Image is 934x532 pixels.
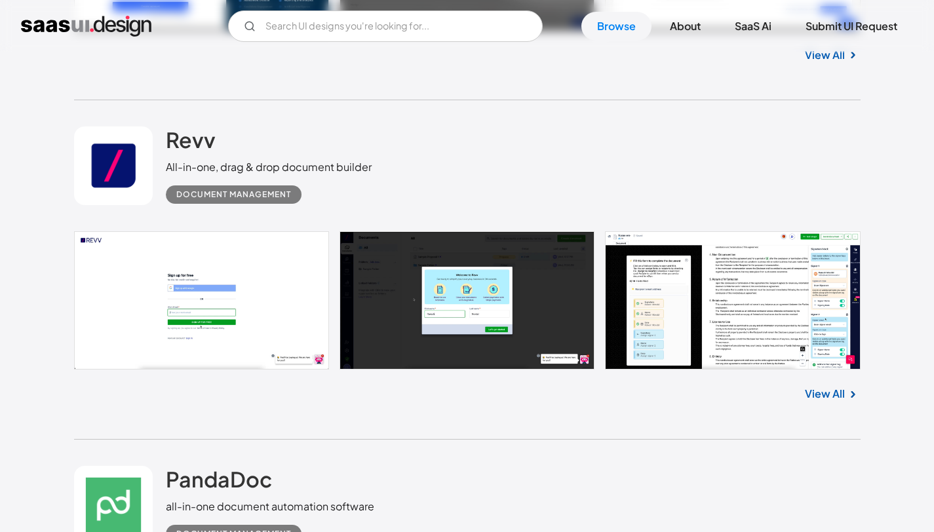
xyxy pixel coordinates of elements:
[166,466,272,499] a: PandaDoc
[719,12,787,41] a: SaaS Ai
[805,386,845,402] a: View All
[790,12,913,41] a: Submit UI Request
[166,466,272,492] h2: PandaDoc
[581,12,652,41] a: Browse
[654,12,716,41] a: About
[228,10,543,42] form: Email Form
[805,47,845,63] a: View All
[166,126,216,153] h2: Revv
[228,10,543,42] input: Search UI designs you're looking for...
[166,499,374,514] div: all-in-one document automation software
[166,159,372,175] div: All-in-one, drag & drop document builder
[166,126,216,159] a: Revv
[21,16,151,37] a: home
[176,187,291,202] div: Document Management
